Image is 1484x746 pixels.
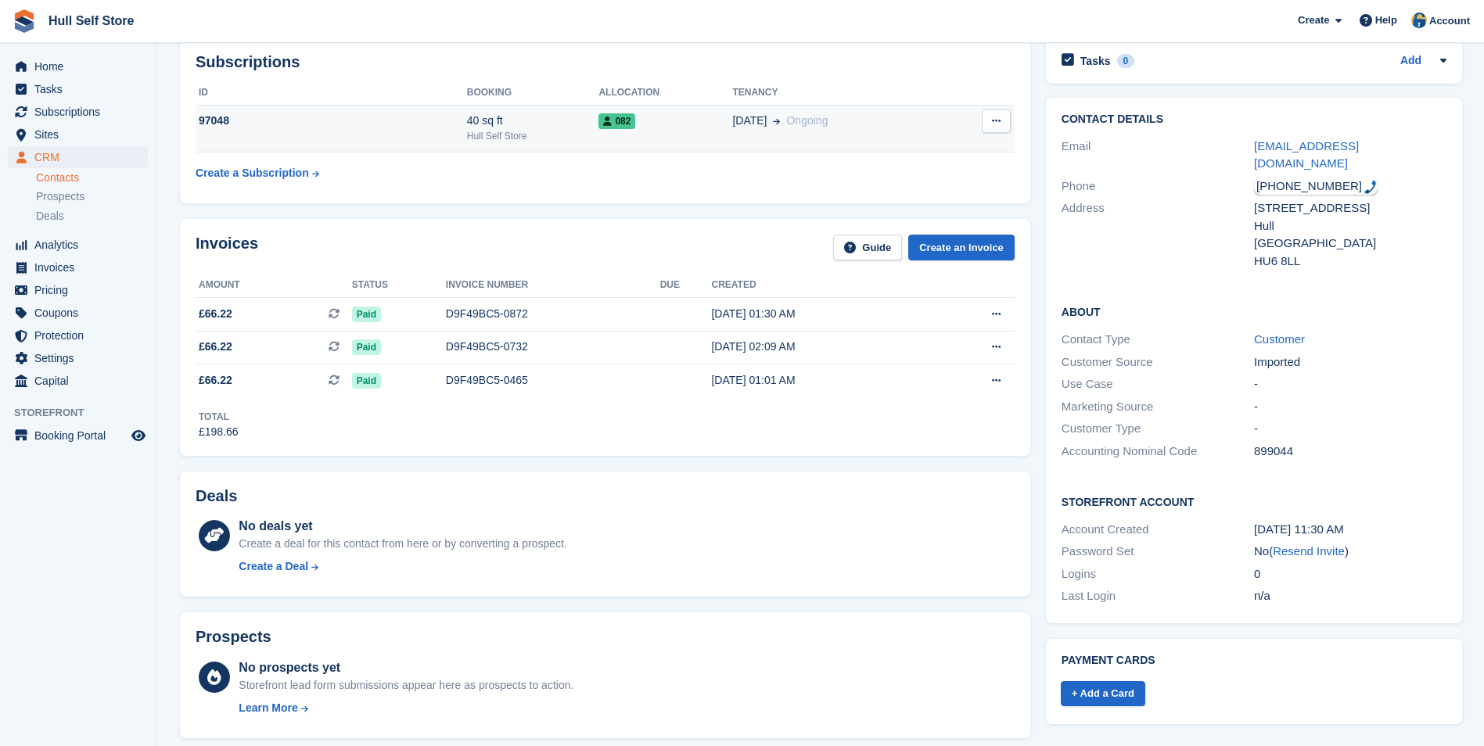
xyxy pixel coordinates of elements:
[1062,493,1446,509] h2: Storefront Account
[239,517,566,536] div: No deals yet
[8,124,148,145] a: menu
[446,306,660,322] div: D9F49BC5-0872
[732,113,767,129] span: [DATE]
[239,700,573,716] a: Learn More
[34,279,128,301] span: Pricing
[34,325,128,346] span: Protection
[833,235,902,260] a: Guide
[196,165,309,181] div: Create a Subscription
[467,129,599,143] div: Hull Self Store
[199,424,239,440] div: £198.66
[1062,443,1254,461] div: Accounting Nominal Code
[196,113,467,129] div: 97048
[1254,253,1446,271] div: HU6 8LL
[352,273,446,298] th: Status
[1411,13,1427,28] img: Hull Self Store
[1364,180,1377,194] img: hfpfyWBK5wQHBAGPgDf9c6qAYOxxMAAAAASUVORK5CYII=
[1062,587,1254,605] div: Last Login
[34,146,128,168] span: CRM
[1254,587,1446,605] div: n/a
[8,425,148,447] a: menu
[199,339,232,355] span: £66.22
[1254,443,1446,461] div: 899044
[1062,543,1254,561] div: Password Set
[196,81,467,106] th: ID
[8,325,148,346] a: menu
[352,339,381,355] span: Paid
[239,558,308,575] div: Create a Deal
[199,410,239,424] div: Total
[786,114,828,127] span: Ongoing
[1062,138,1254,173] div: Email
[196,159,319,188] a: Create a Subscription
[199,372,232,389] span: £66.22
[467,81,599,106] th: Booking
[8,146,148,168] a: menu
[1254,398,1446,416] div: -
[196,235,258,260] h2: Invoices
[1254,178,1378,195] div: Call: +447843760184
[13,9,36,33] img: stora-icon-8386f47178a22dfd0bd8f6a31ec36ba5ce8667c1dd55bd0f319d3a0aa187defe.svg
[1254,235,1446,253] div: [GEOGRAPHIC_DATA]
[1062,420,1254,438] div: Customer Type
[36,208,148,224] a: Deals
[1062,375,1254,393] div: Use Case
[1254,199,1446,217] div: [STREET_ADDRESS]
[8,101,148,123] a: menu
[1273,544,1345,558] a: Resend Invite
[1061,681,1145,707] a: + Add a Card
[1254,332,1305,346] a: Customer
[1062,521,1254,539] div: Account Created
[239,658,573,677] div: No prospects yet
[1254,139,1359,170] a: [EMAIL_ADDRESS][DOMAIN_NAME]
[1062,331,1254,349] div: Contact Type
[34,101,128,123] span: Subscriptions
[8,256,148,278] a: menu
[239,536,566,552] div: Create a deal for this contact from here or by converting a prospect.
[196,628,271,646] h2: Prospects
[1254,420,1446,438] div: -
[1269,544,1349,558] span: ( )
[352,373,381,389] span: Paid
[239,700,297,716] div: Learn More
[34,425,128,447] span: Booking Portal
[196,487,237,505] h2: Deals
[446,339,660,355] div: D9F49BC5-0732
[711,339,929,355] div: [DATE] 02:09 AM
[732,81,942,106] th: Tenancy
[1254,543,1446,561] div: No
[196,273,352,298] th: Amount
[1254,375,1446,393] div: -
[711,273,929,298] th: Created
[36,209,64,224] span: Deals
[34,370,128,392] span: Capital
[8,347,148,369] a: menu
[129,426,148,445] a: Preview store
[1062,303,1446,319] h2: About
[8,370,148,392] a: menu
[1080,54,1111,68] h2: Tasks
[8,234,148,256] a: menu
[660,273,712,298] th: Due
[34,124,128,145] span: Sites
[1062,178,1254,195] div: Phone
[1062,353,1254,371] div: Customer Source
[34,234,128,256] span: Analytics
[8,302,148,324] a: menu
[352,307,381,322] span: Paid
[34,56,128,77] span: Home
[8,279,148,301] a: menu
[598,113,635,129] span: 082
[34,78,128,100] span: Tasks
[14,405,156,421] span: Storefront
[1062,655,1446,667] h2: Payment cards
[1375,13,1397,28] span: Help
[1062,565,1254,583] div: Logins
[711,306,929,322] div: [DATE] 01:30 AM
[239,677,573,694] div: Storefront lead form submissions appear here as prospects to action.
[446,372,660,389] div: D9F49BC5-0465
[42,8,140,34] a: Hull Self Store
[1298,13,1329,28] span: Create
[446,273,660,298] th: Invoice number
[36,188,148,205] a: Prospects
